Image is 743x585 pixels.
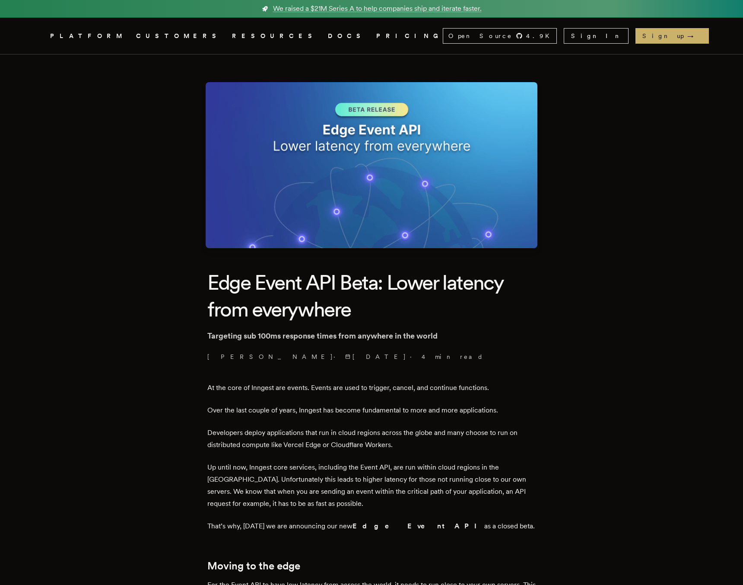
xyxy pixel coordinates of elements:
h1: Edge Event API Beta: Lower latency from everywhere [207,269,536,323]
p: Developers deploy applications that run in cloud regions across the globe and many choose to run ... [207,427,536,451]
a: CUSTOMERS [136,31,222,42]
span: Open Source [448,32,512,40]
p: Targeting sub 100ms response times from anywhere in the world [207,330,536,342]
a: PRICING [376,31,443,42]
p: [PERSON_NAME] · · [207,352,536,361]
span: → [687,32,702,40]
nav: Global [26,18,717,54]
a: Sign up [635,28,709,44]
h2: Moving to the edge [207,560,536,572]
a: Sign In [564,28,629,44]
p: At the core of Inngest are events. Events are used to trigger, cancel, and continue functions. [207,382,536,394]
img: Featured image for Edge Event API Beta: Lower latency from everywhere blog post [206,82,537,248]
p: Up until now, Inngest core services, including the Event API, are run within cloud regions in the... [207,461,536,510]
p: Over the last couple of years, Inngest has become fundamental to more and more applications. [207,404,536,416]
button: PLATFORM [50,31,126,42]
span: 4.9 K [526,32,555,40]
p: That’s why, [DATE] we are announcing our new as a closed beta. [207,520,536,532]
button: RESOURCES [232,31,318,42]
a: DOCS [328,31,366,42]
span: 4 min read [422,352,483,361]
span: We raised a $21M Series A to help companies ship and iterate faster. [273,3,482,14]
strong: Edge Event API [352,522,484,530]
span: [DATE] [345,352,406,361]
